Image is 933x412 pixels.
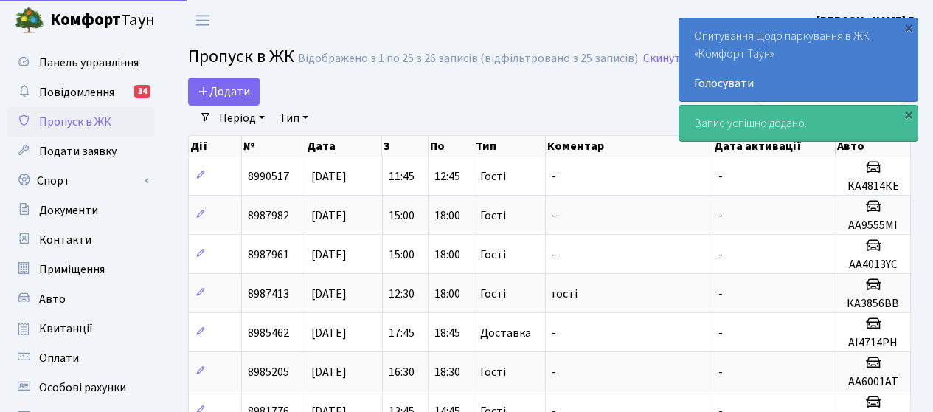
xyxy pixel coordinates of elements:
[901,107,916,122] div: ×
[15,6,44,35] img: logo.png
[718,286,723,302] span: -
[480,249,506,261] span: Гості
[480,327,531,339] span: Доставка
[694,75,903,92] a: Голосувати
[552,247,556,263] span: -
[184,8,221,32] button: Переключити навігацію
[50,8,121,32] b: Комфорт
[39,320,93,337] span: Квитанції
[39,232,91,248] span: Контакти
[474,136,546,157] th: Тип
[389,286,415,302] span: 12:30
[7,166,155,196] a: Спорт
[188,78,260,106] a: Додати
[429,136,474,157] th: По
[39,143,117,159] span: Подати заявку
[552,207,556,224] span: -
[842,375,904,389] h5: АА6001АТ
[311,247,347,263] span: [DATE]
[213,106,271,131] a: Період
[842,297,904,311] h5: КА3856ВВ
[7,196,155,225] a: Документи
[39,84,114,100] span: Повідомлення
[434,286,460,302] span: 18:00
[311,207,347,224] span: [DATE]
[7,373,155,402] a: Особові рахунки
[39,202,98,219] span: Документи
[274,106,314,131] a: Тип
[134,85,150,98] div: 34
[552,325,556,341] span: -
[718,325,723,341] span: -
[189,136,242,157] th: Дії
[389,364,415,380] span: 16:30
[198,83,250,100] span: Додати
[7,107,155,137] a: Пропуск в ЖК
[552,364,556,380] span: -
[188,44,294,69] span: Пропуск в ЖК
[7,48,155,78] a: Панель управління
[434,207,460,224] span: 18:00
[248,286,289,302] span: 8987413
[836,136,910,157] th: Авто
[248,168,289,185] span: 8990517
[842,179,904,193] h5: КА4814КЕ
[248,325,289,341] span: 8985462
[816,12,915,30] a: [PERSON_NAME] Г.
[382,136,428,157] th: З
[842,219,904,233] h5: АА9555МІ
[434,168,460,185] span: 12:45
[434,247,460,263] span: 18:00
[712,136,836,157] th: Дата активації
[718,168,723,185] span: -
[480,366,506,378] span: Гості
[7,255,155,284] a: Приміщення
[311,364,347,380] span: [DATE]
[39,291,66,307] span: Авто
[248,207,289,224] span: 8987982
[7,137,155,166] a: Подати заявку
[434,325,460,341] span: 18:45
[50,8,155,33] span: Таун
[39,380,126,396] span: Особові рахунки
[480,210,506,222] span: Гості
[546,136,712,157] th: Коментар
[389,325,415,341] span: 17:45
[7,78,155,107] a: Повідомлення34
[39,261,105,278] span: Приміщення
[298,52,640,66] div: Відображено з 1 по 25 з 26 записів (відфільтровано з 25 записів).
[311,286,347,302] span: [DATE]
[718,247,723,263] span: -
[679,106,918,141] div: Запис успішно додано.
[7,343,155,373] a: Оплати
[7,314,155,343] a: Квитанції
[842,336,904,350] h5: АІ4714РН
[389,247,415,263] span: 15:00
[842,258,904,272] h5: AA4013YC
[305,136,383,157] th: Дата
[480,288,506,300] span: Гості
[718,364,723,380] span: -
[39,55,139,71] span: Панель управління
[718,207,723,224] span: -
[643,52,687,66] a: Скинути
[901,20,916,35] div: ×
[480,171,506,182] span: Гості
[248,364,289,380] span: 8985205
[7,284,155,314] a: Авто
[311,325,347,341] span: [DATE]
[248,247,289,263] span: 8987961
[552,286,578,302] span: гості
[311,168,347,185] span: [DATE]
[434,364,460,380] span: 18:30
[39,114,111,130] span: Пропуск в ЖК
[389,207,415,224] span: 15:00
[389,168,415,185] span: 11:45
[242,136,305,157] th: №
[39,350,79,366] span: Оплати
[816,13,915,29] b: [PERSON_NAME] Г.
[552,168,556,185] span: -
[679,18,918,101] div: Опитування щодо паркування в ЖК «Комфорт Таун»
[7,225,155,255] a: Контакти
